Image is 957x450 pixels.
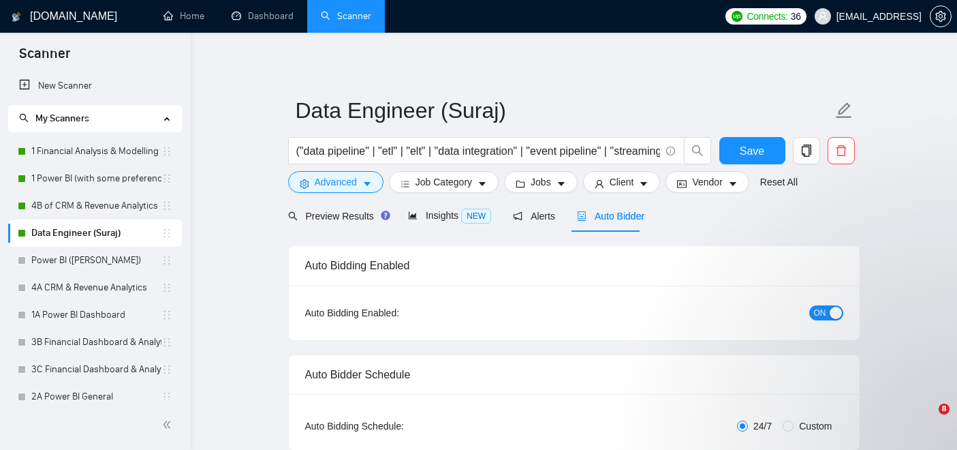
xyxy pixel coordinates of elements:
button: userClientcaret-down [583,171,661,193]
span: Connects: [747,9,787,24]
a: 1 Power BI (with some preference) [31,165,161,192]
span: area-chart [408,211,418,220]
a: 4A CRM & Revenue Analytics [31,274,161,301]
a: Power BI ([PERSON_NAME]) [31,247,161,274]
div: Auto Bidding Schedule: [305,419,484,434]
a: 4B of CRM & Revenue Analytics [31,192,161,220]
span: holder [161,200,172,211]
span: holder [161,255,172,266]
button: settingAdvancedcaret-down [288,171,383,193]
span: holder [161,337,172,348]
span: Client [610,175,634,190]
span: holder [161,391,172,402]
span: Custom [794,419,837,434]
li: New Scanner [8,72,182,100]
span: Alerts [513,211,555,222]
button: setting [930,5,952,27]
li: 3B Financial Dashboard & Analytics [8,329,182,356]
a: 1A Power BI Dashboard [31,301,161,329]
li: Power BI (Dipankar) [8,247,182,274]
input: Search Freelance Jobs... [296,142,660,160]
span: edit [835,102,853,119]
a: 3B Financial Dashboard & Analytics [31,329,161,356]
button: Save [719,137,785,164]
button: delete [828,137,855,164]
span: Save [740,142,764,160]
span: Auto Bidder [577,211,644,222]
li: 4B of CRM & Revenue Analytics [8,192,182,220]
span: holder [161,228,172,239]
span: info-circle [666,147,675,155]
a: 2A Power BI General [31,383,161,410]
span: holder [161,173,172,184]
li: 1A Power BI Dashboard [8,301,182,329]
span: Vendor [692,175,722,190]
span: search [685,145,710,157]
span: ON [814,305,826,320]
div: Tooltip anchor [379,209,392,222]
li: 1 Financial Analysis & Modelling (Ashutosh) [8,138,182,165]
span: notification [513,211,522,221]
span: 24/7 [748,419,777,434]
span: holder [161,364,172,375]
a: setting [930,11,952,22]
a: Reset All [760,175,798,190]
span: delete [828,145,854,157]
input: Scanner name... [296,93,832,127]
span: idcard [677,179,687,189]
a: 1 Financial Analysis & Modelling (Ashutosh) [31,138,161,165]
a: 3C Financial Dashboard & Analytics [31,356,161,383]
button: folderJobscaret-down [504,171,578,193]
span: setting [300,179,309,189]
span: caret-down [362,179,372,189]
span: NEW [461,209,491,224]
span: Job Category [415,175,472,190]
button: idcardVendorcaret-down [665,171,749,193]
button: barsJob Categorycaret-down [389,171,499,193]
span: user [595,179,604,189]
button: copy [793,137,820,164]
span: user [818,12,828,21]
span: 8 [939,404,950,415]
span: 36 [791,9,801,24]
li: 3C Financial Dashboard & Analytics [8,356,182,383]
a: searchScanner [321,10,371,22]
a: homeHome [163,10,204,22]
span: search [288,211,298,221]
img: logo [12,6,21,28]
li: 4A CRM & Revenue Analytics [8,274,182,301]
span: double-left [162,418,176,432]
span: bars [401,179,410,189]
iframe: Intercom live chat [911,404,943,436]
span: holder [161,146,172,157]
span: caret-down [556,179,566,189]
a: New Scanner [19,72,171,100]
li: 2A Power BI General [8,383,182,410]
span: caret-down [728,179,738,189]
span: Scanner [8,44,81,72]
span: Preview Results [288,211,386,222]
span: folder [516,179,525,189]
span: Advanced [315,175,357,190]
span: Jobs [531,175,551,190]
a: dashboardDashboard [232,10,294,22]
a: Data Engineer (Suraj) [31,220,161,247]
span: copy [794,145,819,157]
span: holder [161,282,172,293]
div: Auto Bidder Schedule [305,355,843,394]
button: search [684,137,711,164]
span: holder [161,310,172,320]
span: robot [577,211,586,221]
span: Insights [408,210,491,221]
div: Auto Bidding Enabled: [305,305,484,320]
img: upwork-logo.png [732,11,742,22]
span: caret-down [477,179,487,189]
span: My Scanners [35,112,89,124]
div: Auto Bidding Enabled [305,246,843,285]
span: caret-down [639,179,648,189]
span: search [19,113,29,123]
li: Data Engineer (Suraj) [8,220,182,247]
span: My Scanners [19,112,89,124]
li: 1 Power BI (with some preference) [8,165,182,192]
span: setting [930,11,951,22]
